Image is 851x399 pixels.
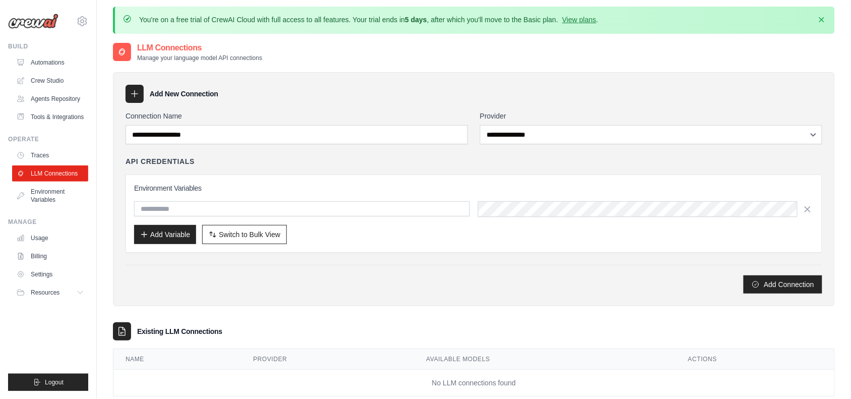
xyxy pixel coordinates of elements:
[8,374,88,391] button: Logout
[8,14,58,29] img: Logo
[12,266,88,282] a: Settings
[8,42,88,50] div: Build
[8,135,88,143] div: Operate
[12,248,88,264] a: Billing
[12,54,88,71] a: Automations
[12,165,88,182] a: LLM Connections
[150,89,218,99] h3: Add New Connection
[414,349,676,370] th: Available Models
[12,73,88,89] a: Crew Studio
[219,230,280,240] span: Switch to Bulk View
[12,147,88,163] a: Traces
[137,326,222,336] h3: Existing LLM Connections
[134,225,196,244] button: Add Variable
[12,91,88,107] a: Agents Repository
[137,54,262,62] p: Manage your language model API connections
[126,156,195,166] h4: API Credentials
[8,218,88,226] div: Manage
[134,183,814,193] h3: Environment Variables
[12,184,88,208] a: Environment Variables
[139,15,598,25] p: You're on a free trial of CrewAI Cloud with full access to all features. Your trial ends in , aft...
[676,349,834,370] th: Actions
[202,225,287,244] button: Switch to Bulk View
[12,230,88,246] a: Usage
[241,349,414,370] th: Provider
[45,378,64,386] span: Logout
[480,111,822,121] label: Provider
[113,349,241,370] th: Name
[12,109,88,125] a: Tools & Integrations
[405,16,427,24] strong: 5 days
[137,42,262,54] h2: LLM Connections
[562,16,596,24] a: View plans
[12,284,88,301] button: Resources
[126,111,468,121] label: Connection Name
[744,275,822,294] button: Add Connection
[113,369,834,396] td: No LLM connections found
[31,289,59,297] span: Resources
